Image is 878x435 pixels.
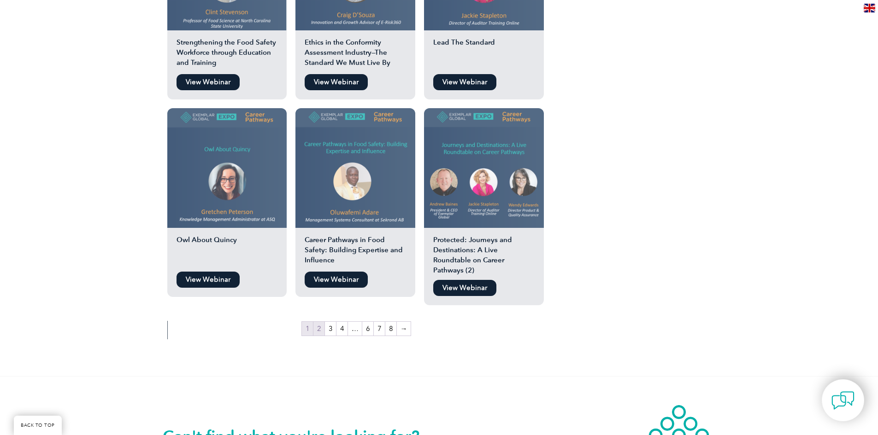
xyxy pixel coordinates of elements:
a: Page 3 [325,322,336,336]
a: View Webinar [305,272,368,288]
span: … [348,322,362,336]
a: View Webinar [177,272,240,288]
a: View Webinar [433,74,496,90]
a: Page 8 [385,322,396,336]
a: Page 7 [374,322,385,336]
a: Page 6 [362,322,373,336]
nav: Product Pagination [167,321,545,339]
img: Journeys and Destinations: A Live Roundtable on Career Pathways (2) [424,108,544,228]
a: → [397,322,411,336]
img: en [864,4,875,12]
a: Career Pathways in Food Safety: Building Expertise and Influence [295,108,415,267]
h2: Owl About Quincy [167,235,287,267]
h2: Career Pathways in Food Safety: Building Expertise and Influence [295,235,415,267]
a: Protected: Journeys and Destinations: A Live Roundtable on Career Pathways (2) [424,108,544,275]
img: ASQ [167,108,287,228]
a: BACK TO TOP [14,416,62,435]
img: contact-chat.png [831,389,854,412]
h2: Protected: Journeys and Destinations: A Live Roundtable on Career Pathways (2) [424,235,544,275]
h2: Lead The Standard [424,37,544,70]
a: View Webinar [305,74,368,90]
img: Oluwafemi [295,108,415,228]
a: View Webinar [433,280,496,296]
a: Page 2 [313,322,324,336]
a: Owl About Quincy [167,108,287,267]
a: Page 4 [336,322,348,336]
h2: Strengthening the Food Safety Workforce through Education and Training [167,37,287,70]
h2: Ethics in the Conformity Assessment Industry—The Standard We Must Live By [295,37,415,70]
span: Page 1 [302,322,313,336]
a: View Webinar [177,74,240,90]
